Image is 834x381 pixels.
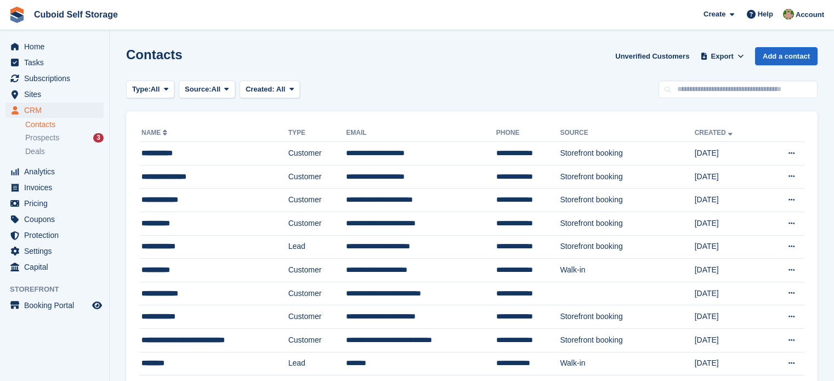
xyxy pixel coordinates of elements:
a: menu [5,103,104,118]
span: Storefront [10,284,109,295]
td: [DATE] [695,328,764,352]
td: Storefront booking [560,212,694,235]
span: Export [711,51,734,62]
td: Storefront booking [560,189,694,212]
span: All [212,84,221,95]
a: Cuboid Self Storage [30,5,122,24]
a: Unverified Customers [611,47,694,65]
span: Capital [24,259,90,275]
div: 3 [93,133,104,143]
span: All [151,84,160,95]
span: Pricing [24,196,90,211]
td: [DATE] [695,352,764,376]
td: Storefront booking [560,328,694,352]
span: All [276,85,286,93]
a: menu [5,87,104,102]
span: Type: [132,84,151,95]
button: Type: All [126,81,174,99]
span: Prospects [25,133,59,143]
td: [DATE] [695,282,764,305]
img: Chelsea Kitts [783,9,794,20]
h1: Contacts [126,47,183,62]
a: menu [5,243,104,259]
td: Customer [288,142,347,166]
td: [DATE] [695,165,764,189]
span: Created: [246,85,275,93]
span: Home [24,39,90,54]
td: Customer [288,212,347,235]
td: [DATE] [695,235,764,259]
a: menu [5,71,104,86]
td: Customer [288,305,347,329]
a: Prospects 3 [25,132,104,144]
a: menu [5,164,104,179]
span: Coupons [24,212,90,227]
td: [DATE] [695,189,764,212]
td: Customer [288,282,347,305]
td: Walk-in [560,352,694,376]
a: menu [5,180,104,195]
span: Source: [185,84,211,95]
button: Created: All [240,81,300,99]
td: Lead [288,352,347,376]
a: menu [5,55,104,70]
span: Subscriptions [24,71,90,86]
a: Deals [25,146,104,157]
td: Customer [288,259,347,282]
span: Protection [24,228,90,243]
td: Customer [288,328,347,352]
span: CRM [24,103,90,118]
a: menu [5,39,104,54]
td: Storefront booking [560,165,694,189]
span: Tasks [24,55,90,70]
span: Invoices [24,180,90,195]
th: Type [288,124,347,142]
span: Account [796,9,824,20]
span: Sites [24,87,90,102]
a: Contacts [25,120,104,130]
td: Lead [288,235,347,259]
td: [DATE] [695,305,764,329]
span: Settings [24,243,90,259]
td: Customer [288,189,347,212]
button: Export [698,47,746,65]
td: Storefront booking [560,142,694,166]
td: [DATE] [695,142,764,166]
th: Source [560,124,694,142]
a: menu [5,212,104,227]
a: Preview store [90,299,104,312]
th: Email [346,124,496,142]
a: Name [141,129,169,137]
td: [DATE] [695,259,764,282]
th: Phone [496,124,560,142]
td: Storefront booking [560,305,694,329]
button: Source: All [179,81,235,99]
a: Created [695,129,735,137]
td: [DATE] [695,212,764,235]
a: menu [5,228,104,243]
span: Help [758,9,773,20]
span: Analytics [24,164,90,179]
img: stora-icon-8386f47178a22dfd0bd8f6a31ec36ba5ce8667c1dd55bd0f319d3a0aa187defe.svg [9,7,25,23]
a: menu [5,196,104,211]
span: Create [703,9,725,20]
a: menu [5,259,104,275]
td: Customer [288,165,347,189]
td: Walk-in [560,259,694,282]
td: Storefront booking [560,235,694,259]
a: menu [5,298,104,313]
span: Deals [25,146,45,157]
a: Add a contact [755,47,818,65]
span: Booking Portal [24,298,90,313]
